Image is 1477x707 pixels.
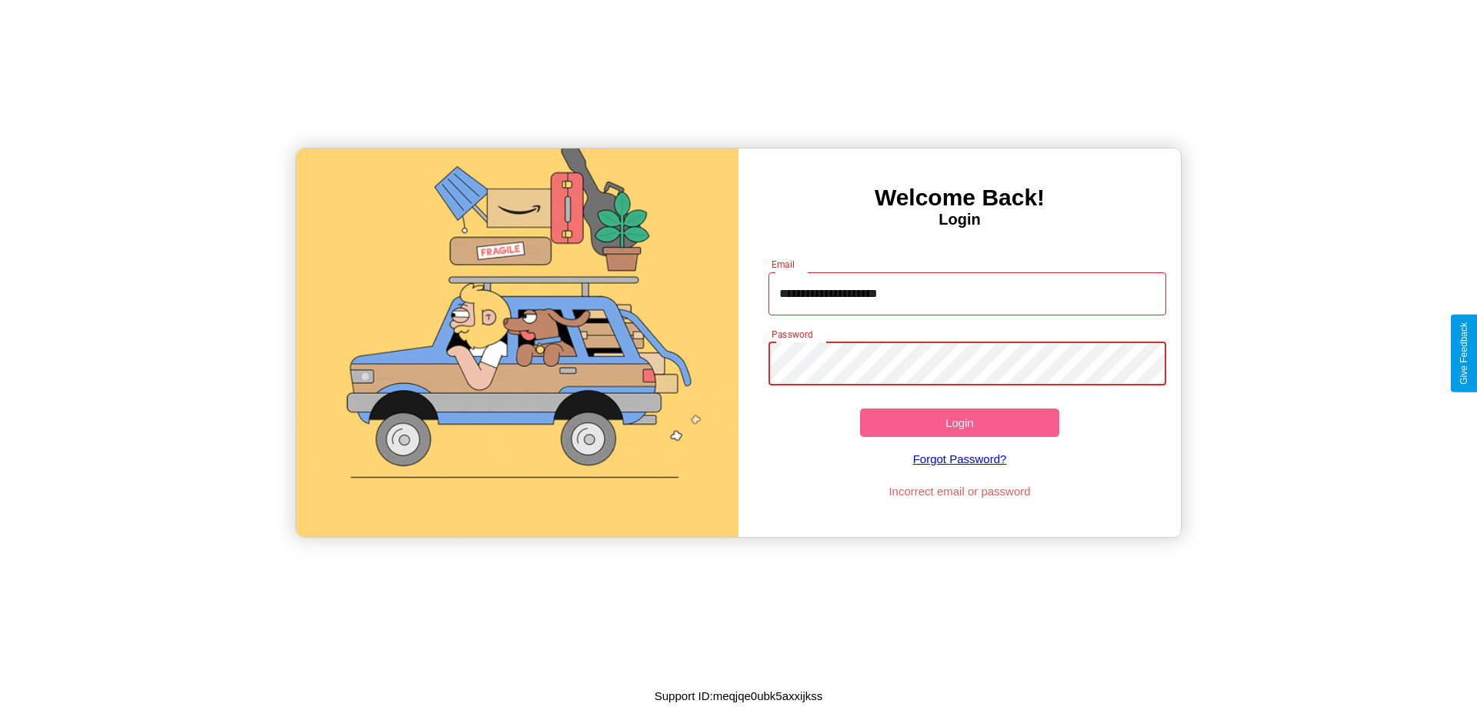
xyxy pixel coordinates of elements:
button: Login [860,409,1059,437]
h3: Welcome Back! [738,185,1181,211]
img: gif [296,148,738,537]
label: Password [772,328,812,341]
a: Forgot Password? [761,437,1159,481]
h4: Login [738,211,1181,228]
div: Give Feedback [1459,322,1469,385]
p: Incorrect email or password [761,481,1159,502]
p: Support ID: meqjqe0ubk5axxijkss [655,685,822,706]
label: Email [772,258,795,271]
